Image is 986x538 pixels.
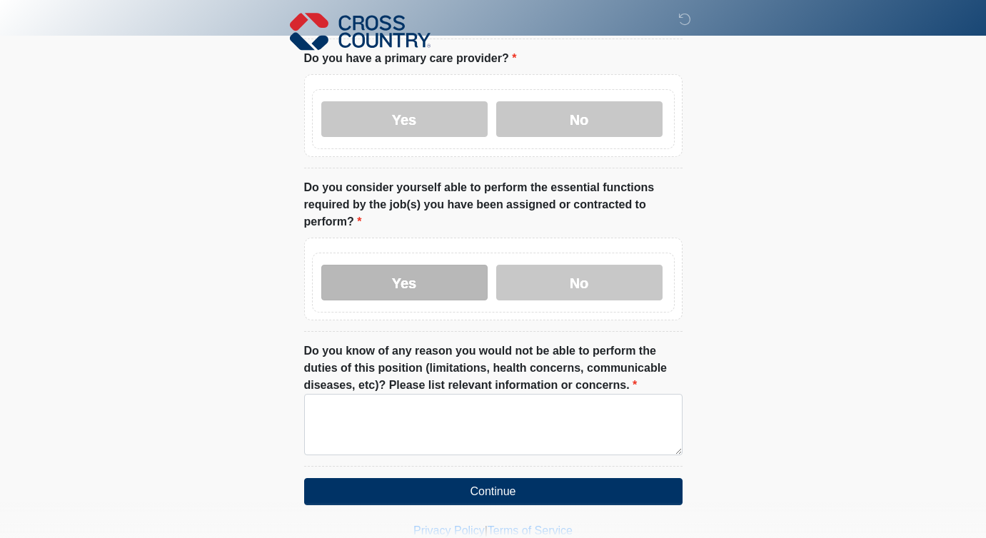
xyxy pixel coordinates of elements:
button: Continue [304,478,683,505]
label: No [496,265,663,300]
a: | [485,524,488,537]
label: Yes [321,101,488,137]
label: Do you know of any reason you would not be able to perform the duties of this position (limitatio... [304,342,683,394]
label: Do you consider yourself able to perform the essential functions required by the job(s) you have ... [304,179,683,230]
a: Terms of Service [488,524,573,537]
img: Cross Country Logo [290,11,431,52]
label: No [496,101,663,137]
a: Privacy Policy [413,524,485,537]
label: Yes [321,265,488,300]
